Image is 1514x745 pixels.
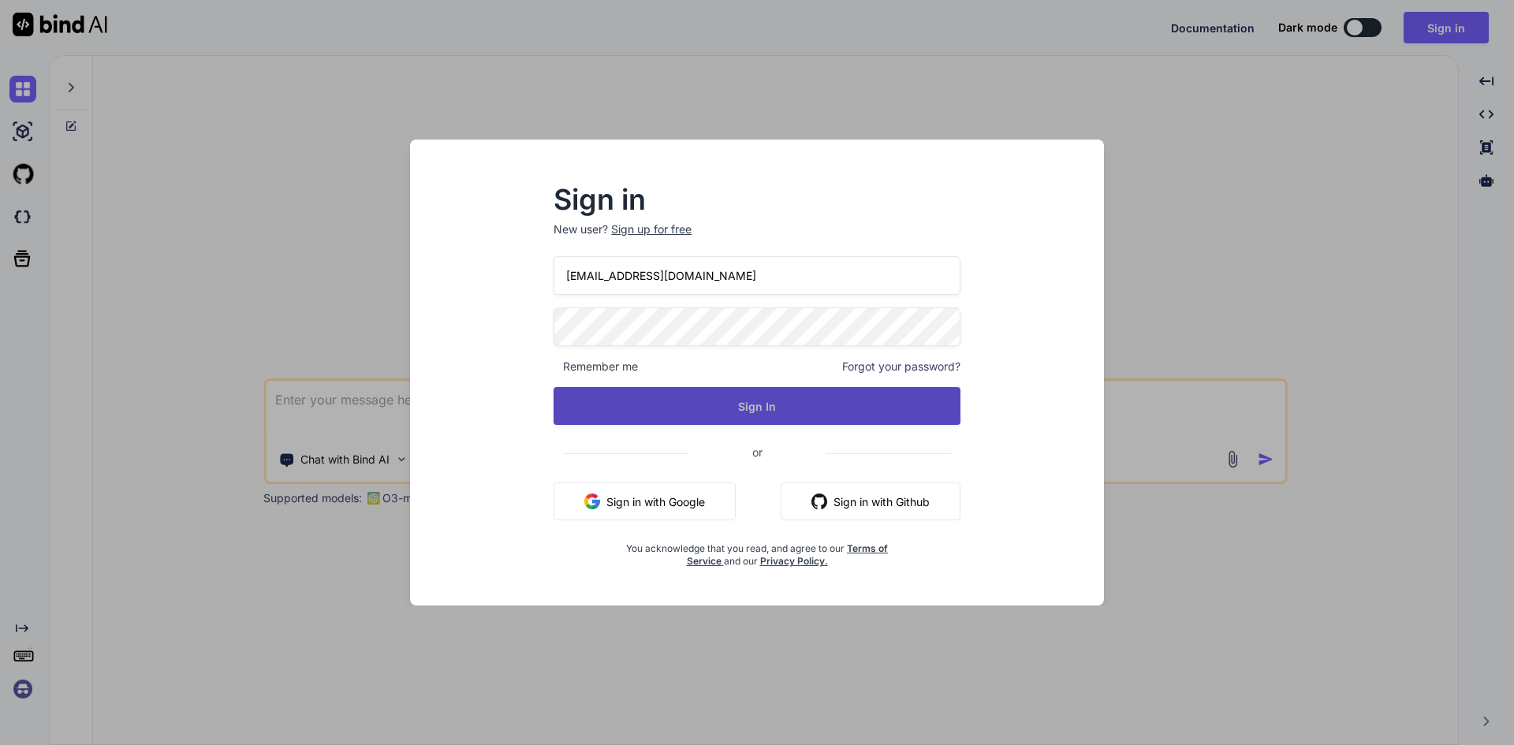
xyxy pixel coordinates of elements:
[842,359,960,374] span: Forgot your password?
[689,433,826,471] span: or
[687,542,889,567] a: Terms of Service
[811,494,827,509] img: github
[554,256,960,295] input: Login or Email
[554,387,960,425] button: Sign In
[760,555,828,567] a: Privacy Policy.
[621,533,893,568] div: You acknowledge that you read, and agree to our and our
[554,482,736,520] button: Sign in with Google
[611,222,692,237] div: Sign up for free
[554,359,638,374] span: Remember me
[554,222,960,256] p: New user?
[781,482,960,520] button: Sign in with Github
[554,187,960,212] h2: Sign in
[584,494,600,509] img: google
